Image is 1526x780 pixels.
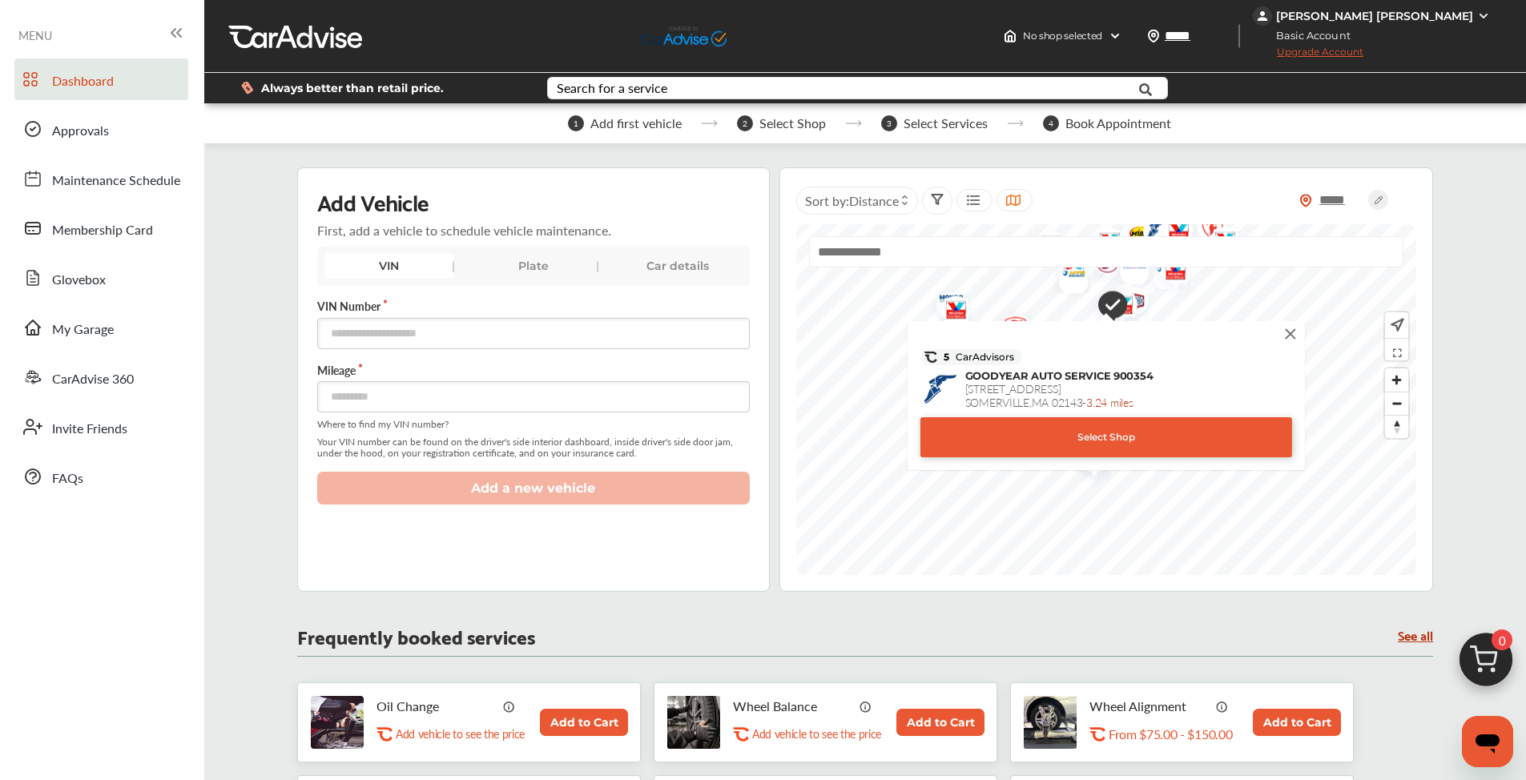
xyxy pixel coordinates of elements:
p: Add Vehicle [317,187,429,215]
a: Approvals [14,108,188,150]
span: Your VIN number can be found on the driver's side interior dashboard, inside driver's side door j... [317,436,750,459]
canvas: Map [796,224,1417,575]
span: 0 [1492,629,1512,650]
img: stepper-arrow.e24c07c6.svg [1007,120,1024,127]
span: Select Services [904,116,988,131]
label: VIN Number [317,298,750,314]
div: Plate [469,253,598,279]
button: Zoom out [1385,392,1408,415]
div: [PERSON_NAME] [PERSON_NAME] [1276,9,1473,23]
p: Wheel Alignment [1089,698,1210,714]
span: Glovebox [52,270,106,291]
img: header-down-arrow.9dd2ce7d.svg [1109,30,1121,42]
img: logo-aamco.png [1107,279,1150,329]
span: CarAdvisors [949,352,1014,363]
p: Wheel Balance [733,698,853,714]
img: cart_icon.3d0951e8.svg [1447,625,1524,702]
span: GOODYEAR AUTO SERVICE 900354 [965,369,1154,382]
span: FAQs [52,468,83,489]
img: logo-goodyear.png [924,375,956,403]
img: caradvise_icon.5c74104a.svg [924,351,937,364]
span: Invite Friends [52,419,127,440]
img: location_vector_orange.38f05af8.svg [1299,194,1312,207]
a: My Garage [14,307,188,348]
div: Map marker [1078,275,1134,336]
span: Basic Account [1254,27,1363,44]
img: stepper-arrow.e24c07c6.svg [845,120,862,127]
a: FAQs [14,456,188,497]
label: Mileage [317,362,750,378]
span: Maintenance Schedule [52,171,180,191]
div: Map marker [1096,283,1136,333]
img: check-icon.521c8815.svg [1086,283,1127,332]
img: wheel-alignment-thumb.jpg [1024,696,1077,749]
div: Car details [614,253,742,279]
p: First, add a vehicle to schedule vehicle maintenance. [317,221,611,239]
img: stepper-arrow.e24c07c6.svg [701,120,718,127]
span: Approvals [52,121,109,142]
span: 2 [737,115,753,131]
p: Oil Change [376,698,497,714]
img: location_vector.a44bc228.svg [1147,30,1160,42]
img: header-home-logo.8d720a4f.svg [1004,30,1017,42]
span: My Garage [52,320,114,340]
a: Maintenance Schedule [14,158,188,199]
a: Glovebox [14,257,188,299]
img: logo-valvoline.png [1096,283,1138,333]
span: Sort by : [805,191,899,210]
img: tire-wheel-balance-thumb.jpg [667,696,720,749]
a: Dashboard [14,58,188,100]
div: Map marker [1107,279,1147,329]
a: Invite Friends [14,406,188,448]
span: 5 [937,351,1014,364]
button: Reset bearing to north [1385,415,1408,438]
span: Add first vehicle [590,116,682,131]
span: No shop selected [1023,30,1102,42]
span: 3 [881,115,897,131]
a: See all [1398,628,1433,641]
img: dollor_label_vector.a70140d1.svg [241,81,253,94]
p: From $75.00 - $150.00 [1109,726,1232,742]
span: Membership Card [52,220,153,241]
span: 3.24 miles [1086,394,1133,410]
img: info_icon_vector.svg [860,700,872,713]
span: Distance [849,191,899,210]
img: logo-jiffylube.png [991,306,1033,356]
span: Upgrade Account [1253,46,1363,66]
a: Membership Card [14,207,188,249]
div: Map marker [929,287,969,338]
img: logo-firestone.png [988,306,1031,356]
span: Always better than retail price. [261,82,444,94]
span: SOMERVILLE , MA 02143 - [965,394,1133,410]
img: close-icon.bf49430b.svg [1282,325,1299,343]
a: CarAdvise 360 [14,356,188,398]
button: Add to Cart [896,709,984,736]
img: header-divider.bc55588e.svg [1238,24,1240,48]
span: 4 [1043,115,1059,131]
img: oil-change-thumb.jpg [311,696,364,749]
span: Zoom out [1385,392,1408,415]
p: Add vehicle to see the price [752,726,881,742]
button: Add to Cart [1253,709,1341,736]
iframe: Button to launch messaging window [1462,716,1513,767]
p: Frequently booked services [297,628,535,643]
div: Map marker [988,306,1029,356]
span: MENU [18,29,52,42]
span: Where to find my VIN number? [317,419,750,430]
span: Dashboard [52,71,114,92]
p: Add vehicle to see the price [396,726,525,742]
img: recenter.ce011a49.svg [1387,316,1404,334]
span: 1 [568,115,584,131]
div: Map marker [924,283,964,318]
img: WGsFRI8htEPBVLJbROoPRyZpYNWhNONpIPPETTm6eUC0GeLEiAAAAAElFTkSuQmCC [1477,10,1490,22]
button: Zoom in [1385,368,1408,392]
img: jVpblrzwTbfkPYzPPzSLxeg0AAAAASUVORK5CYII= [1253,6,1272,26]
img: logo-valvoline.png [929,287,972,338]
span: [STREET_ADDRESS] [965,380,1061,396]
div: Select Shop [920,417,1292,457]
div: Search for a service [557,82,667,94]
img: info_icon_vector.svg [503,700,516,713]
span: Reset bearing to north [1385,416,1408,438]
button: Add to Cart [540,709,628,736]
